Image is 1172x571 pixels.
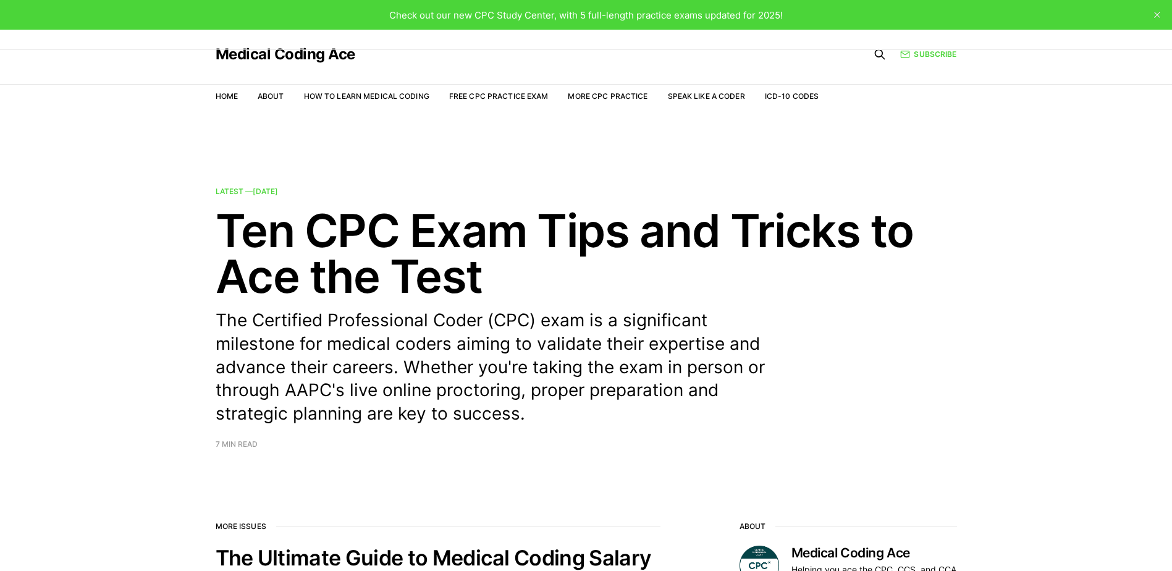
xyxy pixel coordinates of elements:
span: Latest — [216,187,278,196]
h2: Ten CPC Exam Tips and Tricks to Ace the Test [216,208,957,299]
a: ICD-10 Codes [765,91,819,101]
a: Medical Coding Ace [216,47,355,62]
span: Check out our new CPC Study Center, with 5 full-length practice exams updated for 2025! [389,9,783,21]
h2: About [740,522,957,531]
a: Free CPC Practice Exam [449,91,549,101]
a: About [258,91,284,101]
h2: More issues [216,522,660,531]
h3: Medical Coding Ace [791,546,957,560]
button: close [1147,5,1167,25]
a: Speak Like a Coder [668,91,745,101]
span: 7 min read [216,441,258,448]
iframe: portal-trigger [971,510,1172,571]
a: Home [216,91,238,101]
time: [DATE] [253,187,278,196]
a: More CPC Practice [568,91,647,101]
a: How to Learn Medical Coding [304,91,429,101]
a: Latest —[DATE] Ten CPC Exam Tips and Tricks to Ace the Test The Certified Professional Coder (CPC... [216,188,957,448]
p: The Certified Professional Coder (CPC) exam is a significant milestone for medical coders aiming ... [216,309,784,426]
a: Subscribe [900,48,956,60]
